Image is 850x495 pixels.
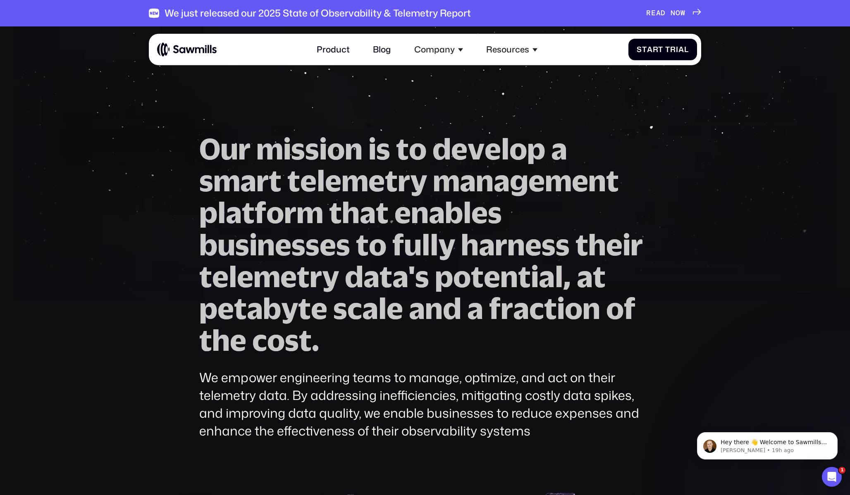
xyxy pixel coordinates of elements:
[387,292,403,324] span: e
[551,133,567,164] span: a
[283,133,291,164] span: i
[529,292,544,324] span: c
[312,324,319,356] span: .
[531,260,539,292] span: i
[341,164,368,196] span: m
[327,133,345,164] span: o
[572,164,588,196] span: e
[392,260,408,292] span: a
[557,292,565,324] span: i
[256,164,269,196] span: r
[396,133,409,164] span: t
[212,324,230,356] span: h
[263,292,281,324] span: b
[310,38,356,61] a: Product
[333,292,347,324] span: s
[583,292,600,324] span: n
[468,133,485,164] span: v
[398,164,410,196] span: r
[646,9,651,18] span: R
[369,228,387,260] span: o
[432,133,451,164] span: d
[630,228,643,260] span: r
[363,260,380,292] span: a
[525,228,542,260] span: e
[242,196,255,228] span: t
[410,164,427,196] span: y
[671,9,676,18] span: N
[378,292,387,324] span: l
[661,9,666,18] span: D
[300,164,317,196] span: e
[376,133,390,164] span: s
[281,292,298,324] span: y
[647,45,653,54] span: a
[199,164,213,196] span: s
[646,9,701,18] a: READNOW
[658,45,663,54] span: t
[199,260,212,292] span: t
[545,164,572,196] span: m
[593,260,606,292] span: t
[368,164,385,196] span: e
[623,228,630,260] span: i
[376,196,389,228] span: t
[451,133,468,164] span: e
[320,228,336,260] span: e
[453,260,471,292] span: o
[513,292,529,324] span: a
[467,292,483,324] span: a
[253,260,280,292] span: m
[234,292,247,324] span: t
[670,45,676,54] span: r
[199,292,217,324] span: p
[287,164,300,196] span: t
[297,260,310,292] span: t
[165,7,471,19] div: We just released our 2025 State of Observability & Telemetry Report
[488,196,502,228] span: s
[306,228,320,260] span: s
[217,196,226,228] span: l
[322,260,339,292] span: y
[360,196,376,228] span: a
[36,24,142,71] span: Hey there 👋 Welcome to Sawmills. The smart telemetry management platform that solves cost, qualit...
[500,260,518,292] span: n
[36,32,143,39] p: Message from Winston, sent 19h ago
[577,260,593,292] span: a
[319,133,327,164] span: i
[199,369,651,440] div: We empower engineering teams to manage, optimize, and act on their telemetry data. By addressing ...
[385,164,398,196] span: t
[563,260,571,292] span: ,
[199,133,220,164] span: O
[676,9,680,18] span: O
[311,292,327,324] span: e
[347,292,362,324] span: c
[325,164,341,196] span: e
[368,133,376,164] span: i
[305,133,319,164] span: s
[257,228,275,260] span: n
[430,228,438,260] span: l
[367,38,397,61] a: Blog
[404,228,422,260] span: u
[212,260,229,292] span: e
[237,260,253,292] span: e
[252,324,267,356] span: c
[486,44,529,55] div: Resources
[356,228,369,260] span: t
[653,45,659,54] span: r
[284,196,296,228] span: r
[528,164,545,196] span: e
[495,228,507,260] span: r
[637,45,642,54] span: S
[380,260,392,292] span: t
[425,292,443,324] span: n
[220,133,238,164] span: u
[484,260,500,292] span: e
[555,260,563,292] span: l
[606,164,619,196] span: t
[624,292,635,324] span: f
[680,9,685,18] span: W
[429,196,445,228] span: a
